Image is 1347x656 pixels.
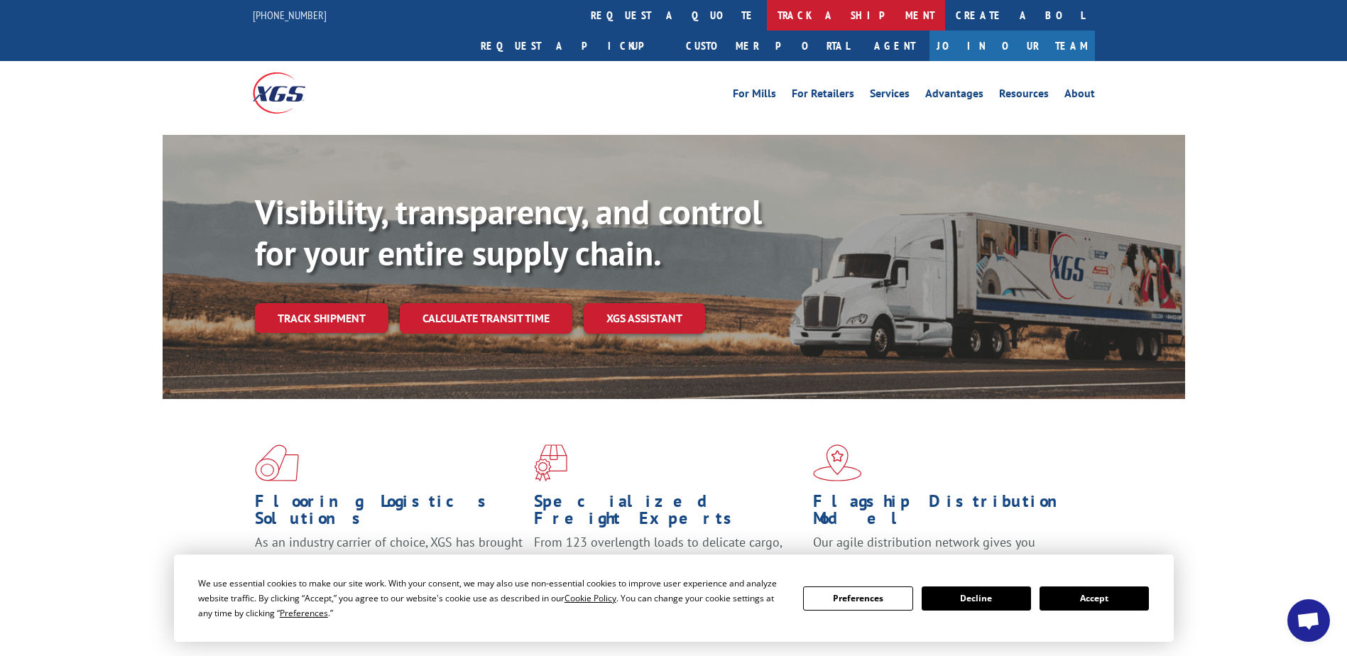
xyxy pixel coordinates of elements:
[792,88,854,104] a: For Retailers
[929,31,1095,61] a: Join Our Team
[534,534,802,597] p: From 123 overlength loads to delicate cargo, our experienced staff knows the best way to move you...
[400,303,572,334] a: Calculate transit time
[803,586,912,611] button: Preferences
[255,493,523,534] h1: Flooring Logistics Solutions
[255,190,762,275] b: Visibility, transparency, and control for your entire supply chain.
[999,88,1049,104] a: Resources
[813,534,1074,567] span: Our agile distribution network gives you nationwide inventory management on demand.
[255,444,299,481] img: xgs-icon-total-supply-chain-intelligence-red
[922,586,1031,611] button: Decline
[870,88,910,104] a: Services
[813,493,1081,534] h1: Flagship Distribution Model
[675,31,860,61] a: Customer Portal
[255,534,523,584] span: As an industry carrier of choice, XGS has brought innovation and dedication to flooring logistics...
[253,8,327,22] a: [PHONE_NUMBER]
[534,444,567,481] img: xgs-icon-focused-on-flooring-red
[280,607,328,619] span: Preferences
[1040,586,1149,611] button: Accept
[1287,599,1330,642] div: Open chat
[813,444,862,481] img: xgs-icon-flagship-distribution-model-red
[925,88,983,104] a: Advantages
[1064,88,1095,104] a: About
[584,303,705,334] a: XGS ASSISTANT
[255,303,388,333] a: Track shipment
[174,554,1174,642] div: Cookie Consent Prompt
[198,576,786,621] div: We use essential cookies to make our site work. With your consent, we may also use non-essential ...
[534,493,802,534] h1: Specialized Freight Experts
[565,592,616,604] span: Cookie Policy
[470,31,675,61] a: Request a pickup
[860,31,929,61] a: Agent
[733,88,776,104] a: For Mills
